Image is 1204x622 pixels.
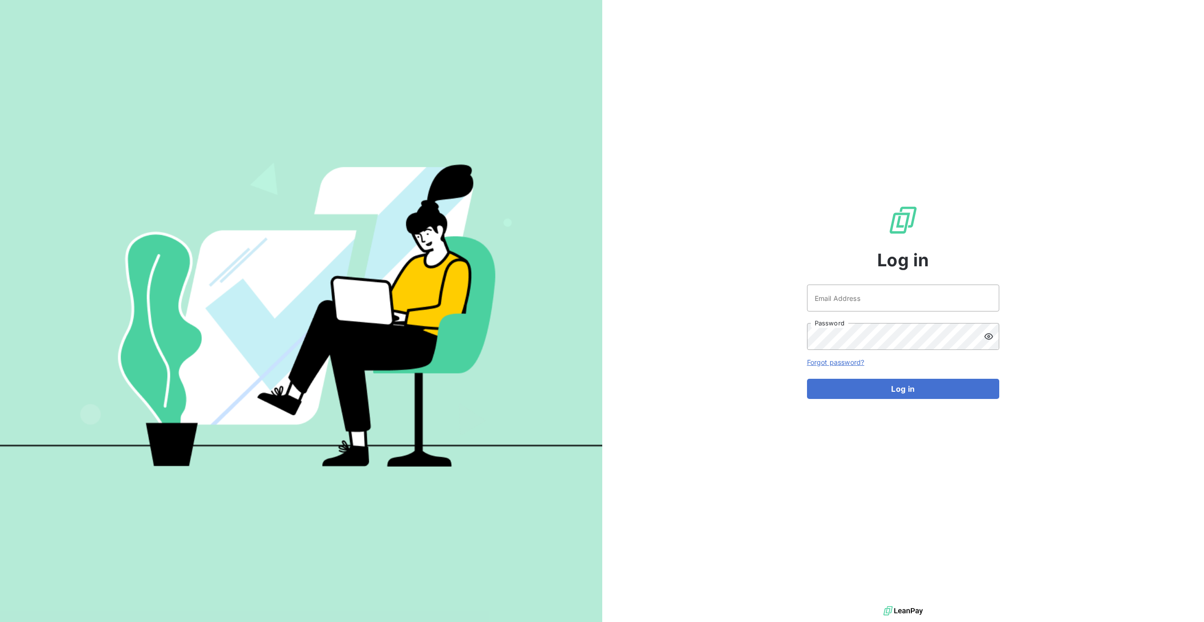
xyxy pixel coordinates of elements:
[877,247,929,273] span: Log in
[807,379,999,399] button: Log in
[883,604,923,618] img: logo
[807,285,999,311] input: placeholder
[888,205,919,236] img: LeanPay Logo
[807,358,864,366] a: Forgot password?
